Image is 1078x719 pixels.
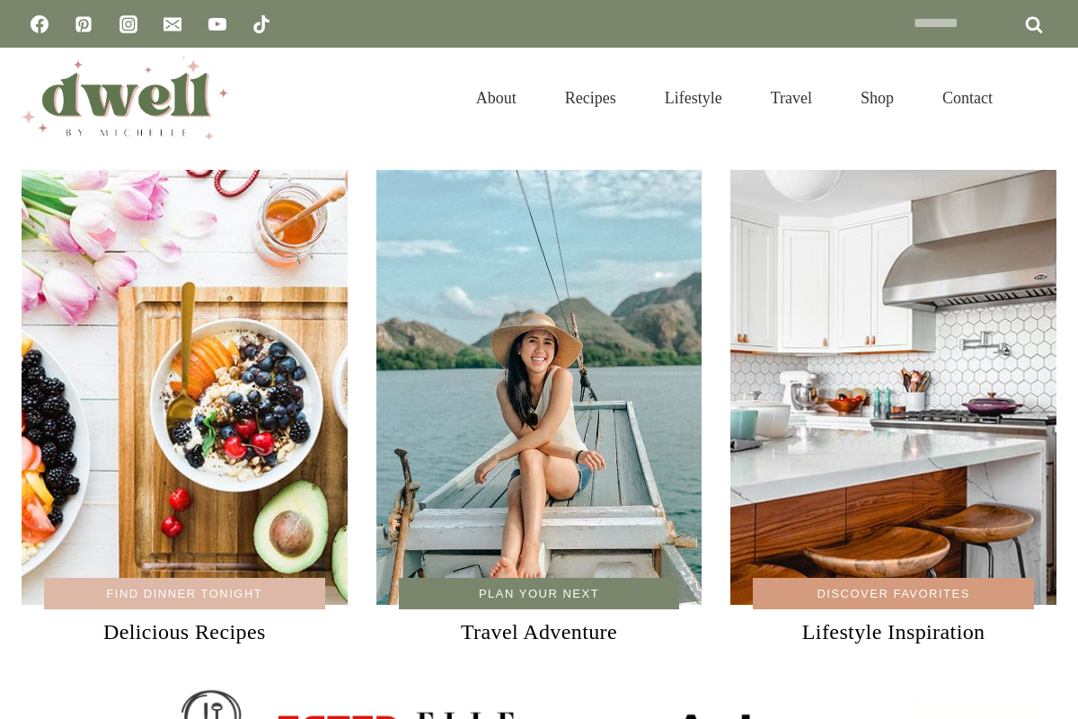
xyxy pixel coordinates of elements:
a: YouTube [199,6,235,42]
a: Contact [918,67,1017,129]
button: View Search Form [1026,83,1056,113]
a: Pinterest [66,6,102,42]
a: Facebook [22,6,57,42]
a: Shop [836,67,918,129]
nav: Primary Navigation [452,67,1017,129]
a: Instagram [110,6,146,42]
a: About [452,67,541,129]
img: DWELL by michelle [22,57,228,139]
a: Recipes [541,67,641,129]
a: Email [155,6,190,42]
a: TikTok [243,6,279,42]
a: Travel [747,67,836,129]
a: Lifestyle [641,67,747,129]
